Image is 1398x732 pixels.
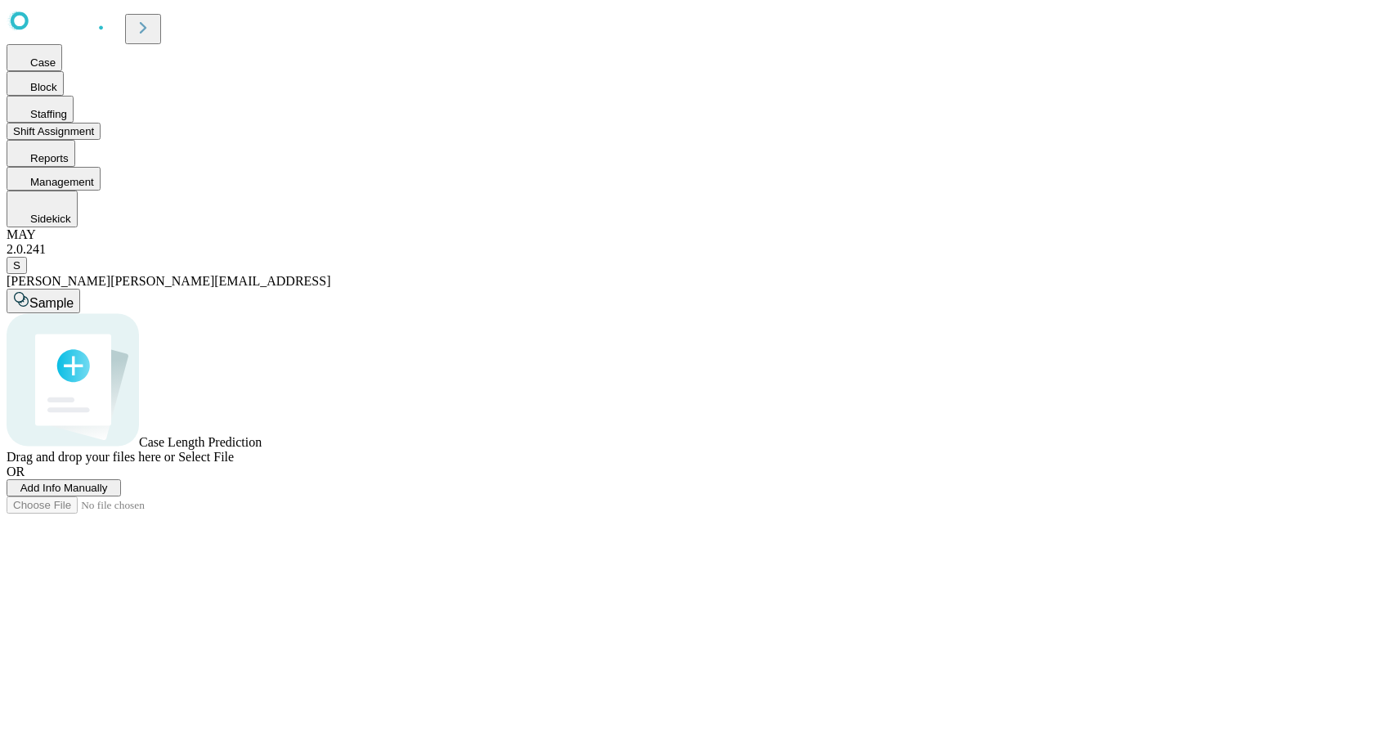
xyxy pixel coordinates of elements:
button: Management [7,167,101,191]
button: Sample [7,289,80,313]
button: Sidekick [7,191,78,227]
div: MAY [7,227,1391,242]
button: Case [7,44,62,71]
span: S [13,259,20,272]
button: Block [7,71,64,96]
span: Select File [178,450,234,464]
span: Add Info Manually [20,482,108,494]
span: OR [7,465,25,478]
button: S [7,257,27,274]
span: Sidekick [30,213,71,225]
span: Drag and drop your files here or [7,450,175,464]
button: Staffing [7,96,74,123]
button: Reports [7,140,75,167]
span: Sample [29,296,74,310]
span: Case [30,56,56,69]
span: Block [30,81,57,93]
span: Reports [30,152,69,164]
span: Case Length Prediction [139,435,262,449]
span: Management [30,176,94,188]
button: Add Info Manually [7,479,121,496]
div: 2.0.241 [7,242,1391,257]
button: Shift Assignment [7,123,101,140]
span: [PERSON_NAME] [7,274,110,288]
span: [PERSON_NAME][EMAIL_ADDRESS] [110,274,330,288]
span: Staffing [30,108,67,120]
